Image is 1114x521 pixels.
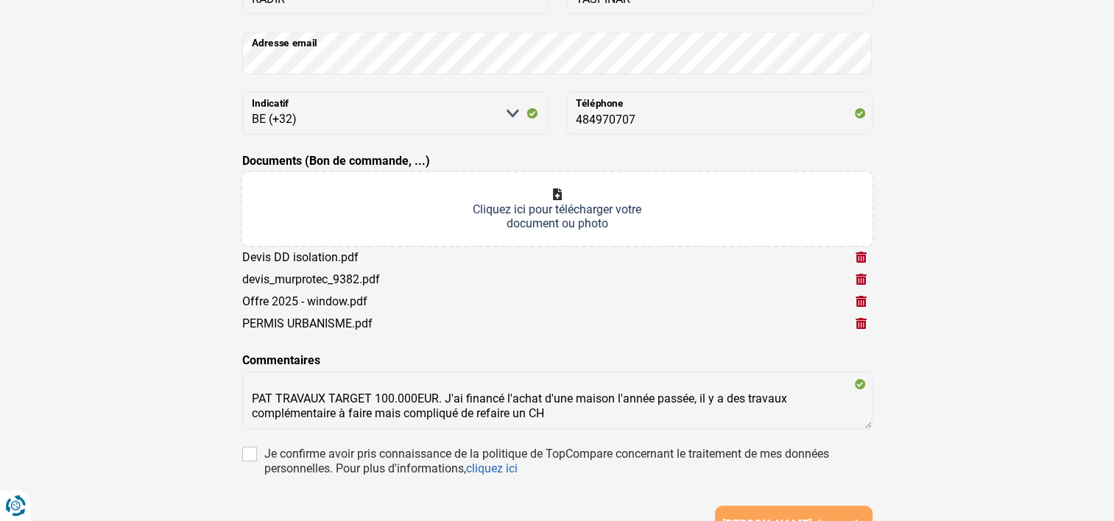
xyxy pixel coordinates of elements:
[242,250,359,264] div: Devis DD isolation.pdf
[242,92,549,135] select: Indicatif
[242,272,380,286] div: devis_murprotec_9382.pdf
[242,352,320,369] label: Commentaires
[566,92,872,135] input: 401020304
[242,152,430,170] label: Documents (Bon de commande, ...)
[242,294,367,308] div: Offre 2025 - window.pdf
[242,316,373,330] div: PERMIS URBANISME.pdf
[264,447,872,476] div: Je confirme avoir pris connaissance de la politique de TopCompare concernant le traitement de mes...
[466,461,518,475] a: cliquez ici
